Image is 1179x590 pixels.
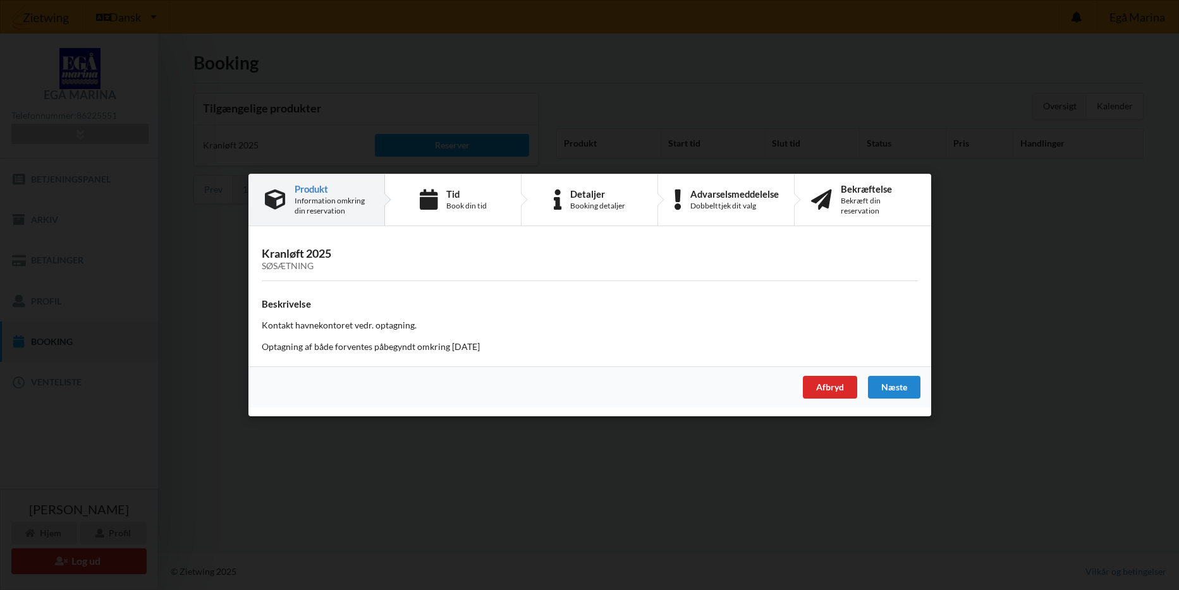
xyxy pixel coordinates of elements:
div: Næste [867,376,920,399]
div: Bekræftelse [841,184,915,194]
div: Afbryd [802,376,857,399]
div: Produkt [295,184,368,194]
div: Detaljer [570,189,625,199]
h3: Kranløft 2025 [262,246,918,272]
div: Dobbelttjek dit valg [690,201,778,211]
div: Booking detaljer [570,201,625,211]
p: Optagning af både forventes påbegyndt omkring [DATE] [262,340,918,353]
p: Kontakt havnekontoret vedr. optagning. [262,319,918,332]
div: Bekræft din reservation [841,196,915,216]
div: Book din tid [446,201,486,211]
div: Advarselsmeddelelse [690,189,778,199]
h4: Beskrivelse [262,298,918,310]
div: Tid [446,189,486,199]
div: Information omkring din reservation [295,196,368,216]
div: Søsætning [262,261,918,272]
